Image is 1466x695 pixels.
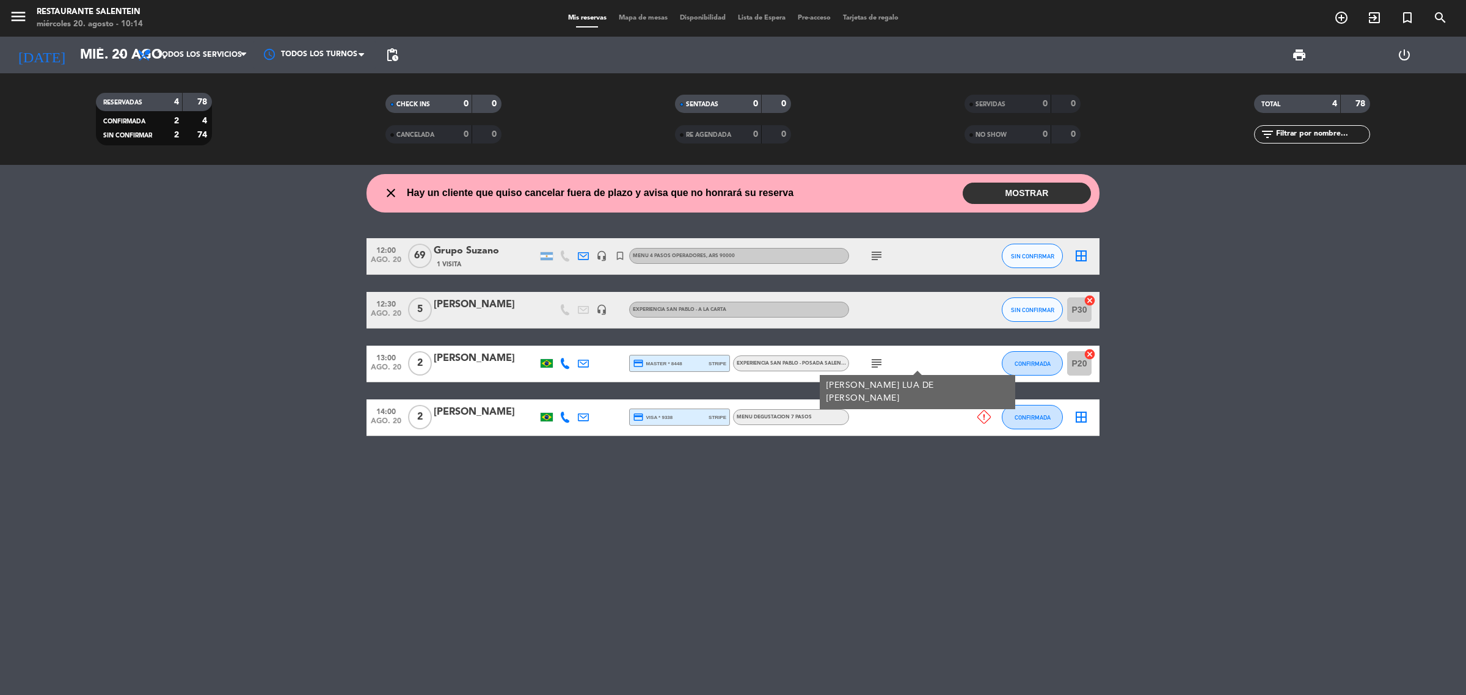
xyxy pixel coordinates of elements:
[1332,100,1337,108] strong: 4
[1074,410,1089,424] i: border_all
[633,412,673,423] span: visa * 9338
[407,185,793,201] span: Hay un cliente que quiso cancelar fuera de plazo y avisa que no honrará su reserva
[9,7,27,30] button: menu
[1084,348,1096,360] i: cancel
[614,250,625,261] i: turned_in_not
[408,297,432,322] span: 5
[613,15,674,21] span: Mapa de mesas
[408,351,432,376] span: 2
[1002,405,1063,429] button: CONFIRMADA
[1292,48,1307,62] span: print
[674,15,732,21] span: Disponibilidad
[1011,307,1054,313] span: SIN CONFIRMAR
[1071,130,1078,139] strong: 0
[174,117,179,125] strong: 2
[976,101,1005,107] span: SERVIDAS
[792,15,837,21] span: Pre-acceso
[562,15,613,21] span: Mis reservas
[371,310,401,324] span: ago. 20
[197,98,210,106] strong: 78
[781,130,789,139] strong: 0
[1261,101,1280,107] span: TOTAL
[1002,297,1063,322] button: SIN CONFIRMAR
[709,360,726,368] span: stripe
[434,243,538,259] div: Grupo Suzano
[464,130,469,139] strong: 0
[837,15,905,21] span: Tarjetas de regalo
[732,15,792,21] span: Lista de Espera
[1084,294,1096,307] i: cancel
[114,48,128,62] i: arrow_drop_down
[37,6,143,18] div: Restaurante Salentein
[9,7,27,26] i: menu
[709,413,726,421] span: stripe
[385,48,399,62] span: pending_actions
[408,244,432,268] span: 69
[1433,10,1448,25] i: search
[1352,37,1457,73] div: LOG OUT
[197,131,210,139] strong: 74
[437,260,461,269] span: 1 Visita
[174,131,179,139] strong: 2
[9,42,74,68] i: [DATE]
[464,100,469,108] strong: 0
[633,412,644,423] i: credit_card
[371,242,401,257] span: 12:00
[706,253,735,258] span: , ARS 90000
[1071,100,1078,108] strong: 0
[686,132,731,138] span: RE AGENDADA
[371,417,401,431] span: ago. 20
[1397,48,1412,62] i: power_settings_new
[103,118,145,125] span: CONFIRMADA
[384,186,398,200] i: close
[1011,253,1054,260] span: SIN CONFIRMAR
[869,249,884,263] i: subject
[1043,100,1048,108] strong: 0
[434,351,538,366] div: [PERSON_NAME]
[1002,244,1063,268] button: SIN CONFIRMAR
[103,100,142,106] span: RESERVADAS
[826,379,1009,405] div: [PERSON_NAME] LUA DE [PERSON_NAME]
[492,130,499,139] strong: 0
[737,415,812,420] span: MENU DEGUSTACION 7 PASOS
[396,101,430,107] span: CHECK INS
[1015,360,1051,367] span: CONFIRMADA
[158,51,242,59] span: Todos los servicios
[1355,100,1368,108] strong: 78
[596,304,607,315] i: headset_mic
[202,117,210,125] strong: 4
[371,350,401,364] span: 13:00
[633,358,644,369] i: credit_card
[1275,128,1369,141] input: Filtrar por nombre...
[408,405,432,429] span: 2
[753,130,758,139] strong: 0
[1367,10,1382,25] i: exit_to_app
[1260,127,1275,142] i: filter_list
[633,307,726,312] span: EXPERIENCIA SAN PABLO - A LA CARTA
[753,100,758,108] strong: 0
[596,250,607,261] i: headset_mic
[1334,10,1349,25] i: add_circle_outline
[1015,414,1051,421] span: CONFIRMADA
[371,296,401,310] span: 12:30
[686,101,718,107] span: SENTADAS
[492,100,499,108] strong: 0
[869,356,884,371] i: subject
[371,363,401,377] span: ago. 20
[1043,130,1048,139] strong: 0
[103,133,152,139] span: SIN CONFIRMAR
[371,404,401,418] span: 14:00
[633,253,735,258] span: Menu 4 pasos operadores
[633,358,682,369] span: master * 8448
[1400,10,1415,25] i: turned_in_not
[1074,249,1089,263] i: border_all
[1002,351,1063,376] button: CONFIRMADA
[396,132,434,138] span: CANCELADA
[371,256,401,270] span: ago. 20
[963,183,1091,204] button: MOSTRAR
[174,98,179,106] strong: 4
[976,132,1007,138] span: NO SHOW
[37,18,143,31] div: miércoles 20. agosto - 10:14
[434,297,538,313] div: [PERSON_NAME]
[737,361,853,366] span: EXPERIENCIA SAN PABLO - POSADA SALENTEIN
